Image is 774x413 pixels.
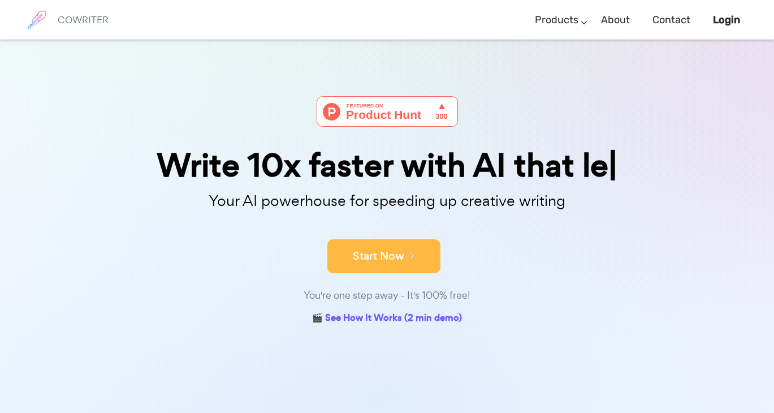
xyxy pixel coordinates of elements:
[23,6,51,34] img: brand logo
[652,3,690,37] a: Contact
[601,3,630,37] a: About
[713,14,740,26] b: Login
[105,149,670,182] div: Write 10x faster with AI that le
[312,310,462,328] a: 🎬 See How It Works (2 min demo)
[317,96,458,127] img: Cowriter - Your AI buddy for speeding up creative writing | Product Hunt
[535,3,578,37] a: Products
[105,287,670,304] div: You're one step away - It's 100% free!
[713,3,740,37] a: Login
[327,239,440,273] button: Start Now
[58,15,109,25] h6: COWRITER
[105,189,670,213] p: Your AI powerhouse for speeding up creative writing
